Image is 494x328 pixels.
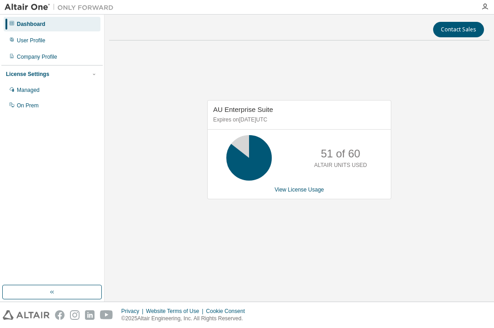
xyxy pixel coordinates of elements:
div: Website Terms of Use [146,308,206,315]
button: Contact Sales [433,22,484,37]
div: On Prem [17,102,39,109]
div: User Profile [17,37,45,44]
p: 51 of 60 [321,146,360,161]
img: instagram.svg [70,310,80,320]
div: Cookie Consent [206,308,250,315]
p: © 2025 Altair Engineering, Inc. All Rights Reserved. [121,315,250,323]
div: Privacy [121,308,146,315]
div: Dashboard [17,20,45,28]
a: View License Usage [274,187,324,193]
span: AU Enterprise Suite [213,106,273,113]
div: Company Profile [17,53,57,61]
img: Altair One [5,3,118,12]
img: altair_logo.svg [3,310,50,320]
div: Managed [17,86,40,94]
p: Expires on [DATE] UTC [213,116,383,124]
img: facebook.svg [55,310,65,320]
p: ALTAIR UNITS USED [314,161,367,169]
img: linkedin.svg [85,310,95,320]
div: License Settings [6,71,49,78]
img: youtube.svg [100,310,113,320]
